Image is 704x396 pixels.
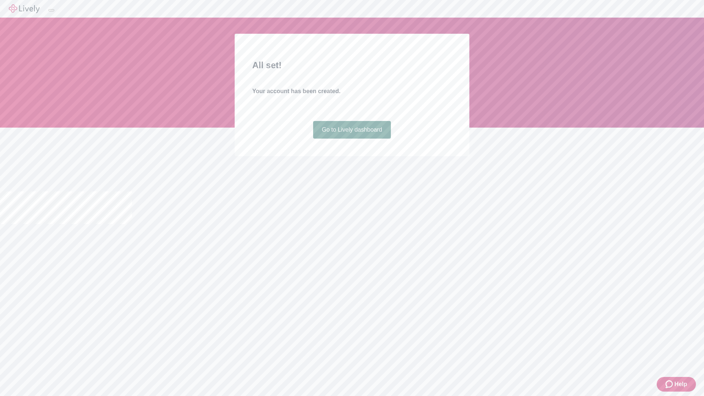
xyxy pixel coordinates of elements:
[48,9,54,11] button: Log out
[665,380,674,389] svg: Zendesk support icon
[252,87,452,96] h4: Your account has been created.
[9,4,40,13] img: Lively
[313,121,391,139] a: Go to Lively dashboard
[657,377,696,392] button: Zendesk support iconHelp
[252,59,452,72] h2: All set!
[674,380,687,389] span: Help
